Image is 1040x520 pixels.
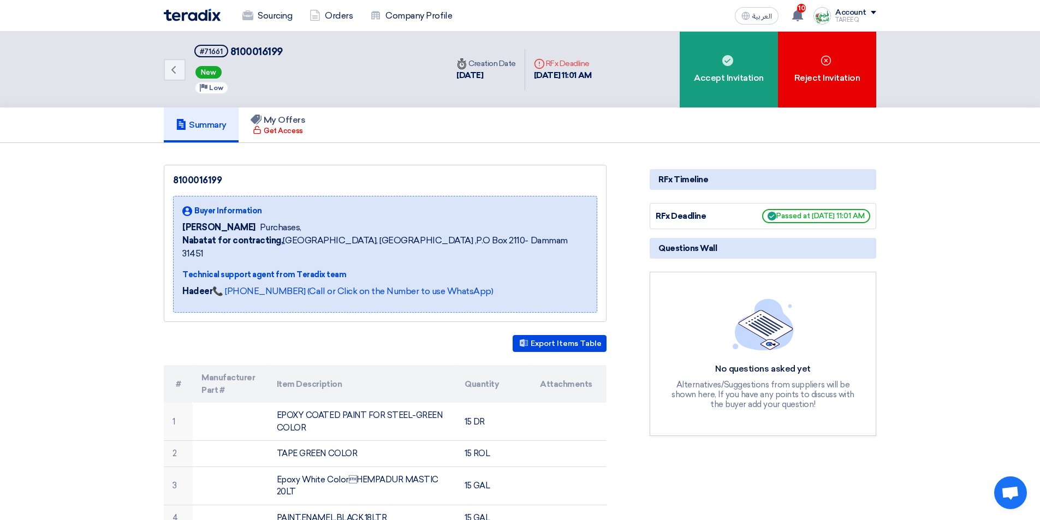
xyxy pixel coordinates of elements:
[650,169,876,190] div: RFx Timeline
[456,403,531,441] td: 15 DR
[164,441,193,467] td: 2
[200,48,223,55] div: #71661
[173,174,597,187] div: 8100016199
[656,210,738,223] div: RFx Deadline
[164,365,193,403] th: #
[193,365,268,403] th: Manufacturer Part #
[735,7,778,25] button: العربية
[268,441,456,467] td: TAPE GREEN COLOR
[762,209,870,223] span: Passed at [DATE] 11:01 AM
[176,119,227,130] h5: Summary
[670,363,856,375] div: No questions asked yet
[182,286,212,296] strong: Hadeer
[194,45,283,58] h5: 8100016199
[835,8,866,17] div: Account
[182,234,588,260] span: [GEOGRAPHIC_DATA], [GEOGRAPHIC_DATA] ,P.O Box 2110- Dammam 31451
[670,380,856,409] div: Alternatives/Suggestions from suppliers will be shown here, If you have any points to discuss wit...
[164,403,193,441] td: 1
[534,58,592,69] div: RFx Deadline
[456,441,531,467] td: 15 ROL
[268,403,456,441] td: EPOXY COATED PAINT FOR STEEL-GREEN COLOR
[813,7,831,25] img: Screenshot___1727703618088.png
[164,107,239,142] a: Summary
[253,125,302,136] div: Get Access
[182,221,255,234] span: [PERSON_NAME]
[456,365,531,403] th: Quantity
[194,205,262,217] span: Buyer Information
[182,235,283,246] b: Nabatat for contracting,
[251,115,306,125] h5: My Offers
[534,69,592,82] div: [DATE] 11:01 AM
[361,4,461,28] a: Company Profile
[212,286,493,296] a: 📞 [PHONE_NUMBER] (Call or Click on the Number to use WhatsApp)
[268,365,456,403] th: Item Description
[733,298,794,350] img: empty_state_list.svg
[164,9,221,21] img: Teradix logo
[778,32,876,107] div: Reject Invitation
[195,66,222,79] span: New
[182,269,588,280] div: Technical support agent from Teradix team
[658,242,717,254] span: Questions Wall
[209,84,223,92] span: Low
[994,476,1027,509] div: Open chat
[260,221,301,234] span: Purchases,
[752,13,772,20] span: العربية
[797,4,806,13] span: 10
[456,467,531,505] td: 15 GAL
[456,69,516,82] div: [DATE]
[230,46,283,58] span: 8100016199
[268,467,456,505] td: Epoxy White ColorHEMPADUR MASTIC 20LT
[680,32,778,107] div: Accept Invitation
[301,4,361,28] a: Orders
[234,4,301,28] a: Sourcing
[531,365,607,403] th: Attachments
[239,107,318,142] a: My Offers Get Access
[513,335,607,352] button: Export Items Table
[835,17,876,23] div: TAREEQ
[164,467,193,505] td: 3
[456,58,516,69] div: Creation Date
